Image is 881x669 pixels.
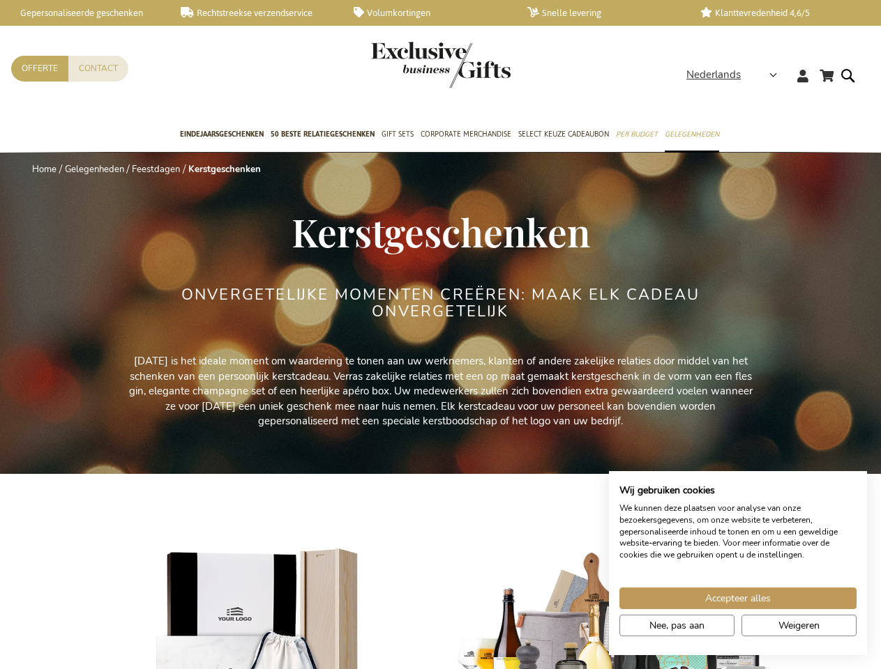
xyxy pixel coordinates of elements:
span: Accepteer alles [705,591,771,606]
strong: Kerstgeschenken [188,163,261,176]
span: 50 beste relatiegeschenken [271,127,375,141]
span: Corporate Merchandise [421,127,511,141]
p: We kunnen deze plaatsen voor analyse van onze bezoekersgegevens, om onze website te verbeteren, g... [619,502,857,561]
a: store logo [371,42,441,88]
span: Gelegenheden [665,127,719,141]
h2: ONVERGETELIJKE MOMENTEN CREËREN: MAAK ELK CADEAU ONVERGETELIJK [179,286,702,320]
a: Gepersonaliseerde geschenken [7,7,158,19]
span: Weigeren [778,618,820,633]
a: Volumkortingen [354,7,505,19]
a: Contact [68,56,128,82]
button: Accepteer alle cookies [619,587,857,609]
a: Klanttevredenheid 4,6/5 [700,7,852,19]
span: Kerstgeschenken [292,206,590,257]
a: Snelle levering [527,7,679,19]
a: Feestdagen [132,163,180,176]
img: Exclusive Business gifts logo [371,42,511,88]
span: Nee, pas aan [649,618,705,633]
h2: Wij gebruiken cookies [619,484,857,497]
button: Alle cookies weigeren [741,615,857,636]
div: Nederlands [686,67,786,83]
a: Rechtstreekse verzendservice [181,7,332,19]
span: Per Budget [616,127,658,141]
span: Nederlands [686,67,741,83]
span: Eindejaarsgeschenken [180,127,264,141]
p: [DATE] is het ideale moment om waardering te tonen aan uw werknemers, klanten of andere zakelijke... [127,354,755,429]
button: Pas cookie voorkeuren aan [619,615,735,636]
span: Select Keuze Cadeaubon [518,127,609,141]
a: Home [32,163,57,176]
a: Gelegenheden [65,163,124,176]
span: Gift Sets [382,127,414,141]
a: Offerte [11,56,68,82]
